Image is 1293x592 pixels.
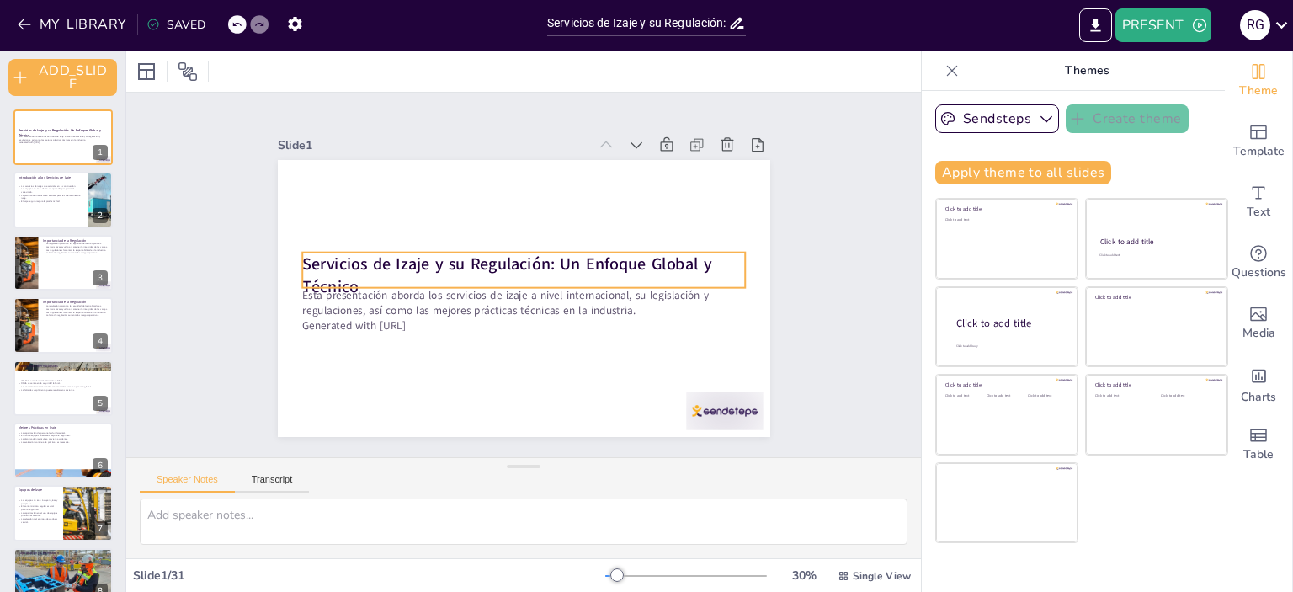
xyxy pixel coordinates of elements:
button: Transcript [235,474,310,493]
div: Click to add text [945,394,983,398]
div: 30 % [784,568,824,584]
button: PRESENT [1115,8,1211,42]
div: Click to add text [1099,253,1211,258]
div: 2 [93,208,108,223]
p: La falta de cumplimiento puede resultar en sanciones. [19,388,108,392]
p: Capacitación y Certificación [19,551,108,556]
div: Click to add title [1100,237,1212,247]
div: Click to add title [1095,381,1216,388]
p: La regulación garantiza la seguridad de los trabajadores. [43,305,108,308]
div: 1 [93,145,108,160]
p: Las normativas ayudan a mantener la integridad de las cargas. [43,245,108,248]
p: Normativas Internacionales [19,364,108,369]
div: 6 [93,458,108,473]
p: Mejores Prácticas en Izaje [19,425,108,430]
p: La capacitación del personal es fundamental. [19,431,108,435]
span: Template [1233,142,1285,161]
div: Add text boxes [1225,172,1292,232]
span: Position [178,61,198,82]
div: Change the overall theme [1225,51,1292,111]
span: Charts [1241,388,1276,407]
div: Click to add text [1095,394,1148,398]
button: Speaker Notes [140,474,235,493]
div: https://cdn.sendsteps.com/images/logo/sendsteps_logo_white.pnghttps://cdn.sendsteps.com/images/lo... [13,172,113,227]
div: Add images, graphics, shapes or video [1225,293,1292,354]
p: La certificación valida las competencias de los operadores. [19,558,108,562]
p: Las regulaciones fomentan la responsabilidad en la industria. [43,311,108,314]
button: MY_LIBRARY [13,11,134,38]
button: EXPORT_TO_POWERPOINT [1079,8,1112,42]
span: Single View [853,569,911,583]
div: SAVED [146,17,205,33]
div: Click to add text [1028,394,1066,398]
div: 7 [93,521,108,536]
div: 7 [13,485,113,541]
p: Themes [966,51,1208,91]
div: Click to add text [1161,394,1214,398]
strong: Servicios de Izaje y su Regulación: Un Enfoque Global y Técnico [302,253,711,298]
p: La falta de regulación aumenta los riesgos operativos. [43,251,108,254]
div: 5 [93,396,108,411]
p: OSHA se centra en la seguridad laboral. [19,381,108,385]
div: Click to add body [956,344,1062,348]
div: Slide 1 / 31 [133,568,605,584]
p: Los programas de capacitación deben ser continuos. [19,564,108,568]
p: El uso de equipos adecuados mejora la seguridad. [19,435,108,438]
p: Esta presentación aborda los servicios de izaje a nivel internacional, su legislación y regulacio... [19,136,108,141]
span: Table [1243,445,1274,464]
p: El izaje seguro mejora la productividad. [19,200,83,203]
p: La evaluación continua de prácticas es necesaria. [19,440,108,444]
div: Click to add text [945,218,1066,222]
p: Los equipos de izaje incluyen grúas y polipastos. [19,499,58,505]
strong: Servicios de Izaje y su Regulación: Un Enfoque Global y Técnico [19,128,101,137]
div: Slide 1 [278,137,588,153]
p: ISO 9001 establece estándares de calidad. [19,379,108,382]
p: La capacitación en el uso de equipos previene accidentes. [19,512,58,518]
p: La selección del equipo adecuado es crucial. [19,518,58,524]
p: La falta de capacitación puede llevar a accidentes. [19,562,108,565]
div: Click to add title [1095,294,1216,301]
button: R G [1240,8,1270,42]
div: 4 [93,333,108,349]
div: https://cdn.sendsteps.com/images/logo/sendsteps_logo_white.pnghttps://cdn.sendsteps.com/images/lo... [13,423,113,478]
button: Sendsteps [935,104,1059,133]
p: Las normativas ayudan a mantener la integridad de las cargas. [43,308,108,312]
div: https://cdn.sendsteps.com/images/logo/sendsteps_logo_white.pnghttps://cdn.sendsteps.com/images/lo... [13,297,113,353]
button: ADD_SLIDE [8,59,117,96]
p: Esta presentación aborda los servicios de izaje a nivel internacional, su legislación y regulacio... [302,287,745,317]
p: La capacitación del personal es esencial para la seguridad. [19,555,108,558]
div: https://cdn.sendsteps.com/images/logo/sendsteps_logo_white.pnghttps://cdn.sendsteps.com/images/lo... [13,360,113,416]
p: Los equipos de izaje deben ser operados por personal capacitado. [19,187,83,193]
p: Importancia de la Regulación [43,300,108,305]
p: La planificación meticulosa es clave para las operaciones de izaje. [19,193,83,199]
span: Theme [1239,82,1278,100]
p: La regulación garantiza la seguridad de los trabajadores. [43,242,108,245]
button: Create theme [1066,104,1189,133]
span: Media [1242,324,1275,343]
div: Add charts and graphs [1225,354,1292,414]
p: Los servicios de izaje son esenciales en la construcción. [19,184,83,187]
button: Apply theme to all slides [935,161,1111,184]
div: Layout [133,58,160,85]
input: INSERT_TITLE [547,11,728,35]
span: Text [1247,203,1270,221]
div: Click to add title [956,316,1064,330]
p: El mantenimiento regular es vital para la seguridad. [19,505,58,511]
div: Click to add title [945,205,1066,212]
div: Add ready made slides [1225,111,1292,172]
div: 3 [93,270,108,285]
p: Generated with [URL] [302,318,745,333]
p: Las regulaciones fomentan la responsabilidad en la industria. [43,248,108,252]
p: Las normativas internacionales son esenciales para la operación global. [19,385,108,388]
p: Generated with [URL] [19,141,108,145]
p: La falta de regulación aumenta los riesgos operativos. [43,314,108,317]
p: Importancia de la Regulación [43,238,108,243]
div: https://cdn.sendsteps.com/images/logo/sendsteps_logo_white.pnghttps://cdn.sendsteps.com/images/lo... [13,109,113,165]
div: Get real-time input from your audience [1225,232,1292,293]
div: Click to add text [987,394,1024,398]
div: https://cdn.sendsteps.com/images/logo/sendsteps_logo_white.pnghttps://cdn.sendsteps.com/images/lo... [13,235,113,291]
div: Click to add title [945,381,1066,388]
p: La planificación meticulosa previene accidentes. [19,437,108,440]
div: R G [1240,10,1270,40]
span: Questions [1232,264,1286,282]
